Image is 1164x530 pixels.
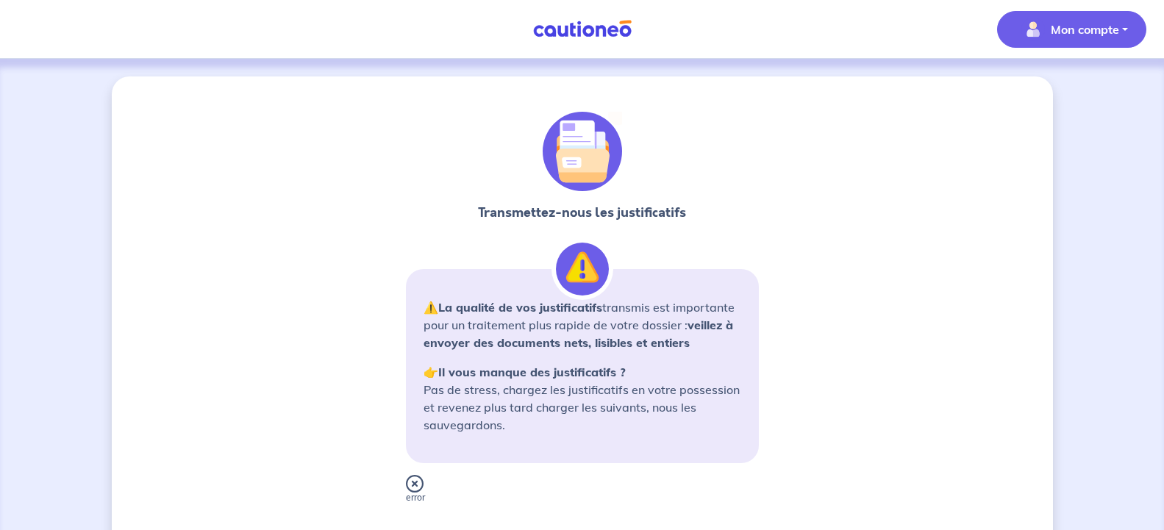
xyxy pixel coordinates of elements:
strong: Il vous manque des justificatifs ? [438,365,626,379]
p: Mon compte [1051,21,1119,38]
p: 👉 Pas de stress, chargez les justificatifs en votre possession et revenez plus tard charger les s... [424,363,741,434]
strong: La qualité de vos justificatifs [438,300,602,315]
p: Transmettez-nous les justificatifs [478,203,686,222]
img: illu_folder_download.svg [543,112,622,191]
img: Cautioneo [527,20,638,38]
p: ⚠️ transmis est importante pour un traitement plus rapide de votre dossier : [424,298,741,351]
img: illu_alert.svg [556,243,609,296]
p: error [406,493,759,503]
img: illu_account_valid_menu.svg [1021,18,1045,41]
button: illu_account_valid_menu.svgMon compte [997,11,1146,48]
